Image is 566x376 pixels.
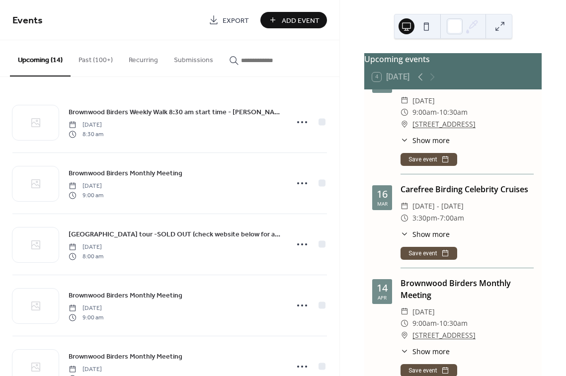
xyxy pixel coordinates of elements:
[401,229,450,239] button: ​Show more
[69,252,103,261] span: 8:00 am
[69,290,182,301] a: Brownwood Birders Monthly Meeting
[401,247,457,260] button: Save event
[412,135,450,146] span: Show more
[412,329,476,341] a: [STREET_ADDRESS]
[401,200,408,212] div: ​
[377,283,388,293] div: 14
[412,229,450,239] span: Show more
[412,95,435,107] span: [DATE]
[401,212,408,224] div: ​
[69,313,103,322] span: 9:00 am
[401,135,450,146] button: ​Show more
[440,212,464,224] span: 7:00am
[378,295,387,300] div: Apr
[412,118,476,130] a: [STREET_ADDRESS]
[71,40,121,75] button: Past (100+)
[401,229,408,239] div: ​
[412,306,435,318] span: [DATE]
[412,106,437,118] span: 9:00am
[69,365,103,374] span: [DATE]
[69,107,282,118] span: Brownwood Birders Weekly Walk 8:30 am start time - [PERSON_NAME] Walking Trail
[401,346,450,357] button: ​Show more
[69,228,282,240] a: [GEOGRAPHIC_DATA] tour -SOLD OUT (check website below for availability)
[401,306,408,318] div: ​
[69,182,103,191] span: [DATE]
[12,11,43,30] span: Events
[69,167,182,179] a: Brownwood Birders Monthly Meeting
[439,317,468,329] span: 10:30am
[69,351,182,362] a: Brownwood Birders Monthly Meeting
[364,53,542,65] div: Upcoming events
[412,346,450,357] span: Show more
[69,121,103,130] span: [DATE]
[260,12,327,28] button: Add Event
[69,352,182,362] span: Brownwood Birders Monthly Meeting
[69,191,103,200] span: 9:00 am
[121,40,166,75] button: Recurring
[166,40,221,75] button: Submissions
[401,95,408,107] div: ​
[401,106,408,118] div: ​
[412,212,437,224] span: 3:30pm
[69,106,282,118] a: Brownwood Birders Weekly Walk 8:30 am start time - [PERSON_NAME] Walking Trail
[439,106,468,118] span: 10:30am
[69,229,282,240] span: [GEOGRAPHIC_DATA] tour -SOLD OUT (check website below for availability)
[401,183,534,195] div: Carefree Birding Celebrity Cruises
[69,243,103,252] span: [DATE]
[412,317,437,329] span: 9:00am
[401,153,457,166] button: Save event
[401,277,534,301] div: Brownwood Birders Monthly Meeting
[401,329,408,341] div: ​
[437,212,440,224] span: -
[223,15,249,26] span: Export
[69,304,103,313] span: [DATE]
[377,201,388,206] div: Mar
[69,291,182,301] span: Brownwood Birders Monthly Meeting
[437,317,439,329] span: -
[282,15,320,26] span: Add Event
[69,130,103,139] span: 8:30 am
[69,168,182,179] span: Brownwood Birders Monthly Meeting
[401,346,408,357] div: ​
[437,106,439,118] span: -
[401,135,408,146] div: ​
[10,40,71,76] button: Upcoming (14)
[401,317,408,329] div: ​
[201,12,256,28] a: Export
[377,189,388,199] div: 16
[412,200,464,212] span: [DATE] - [DATE]
[401,118,408,130] div: ​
